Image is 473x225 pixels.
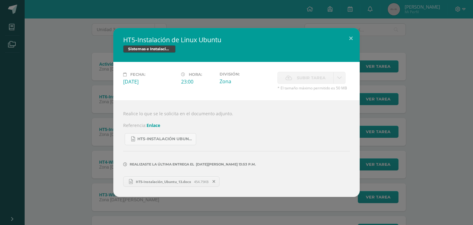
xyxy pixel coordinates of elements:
[113,100,360,197] div: Realice lo que se le solicita en el documento adjunto. Referencia:
[147,122,160,128] a: Enlace
[133,179,194,184] span: HT5-Instalación_Ubuntu_13.docx
[342,28,360,49] button: Close (Esc)
[123,176,220,187] a: HT5-Instalación_Ubuntu_13.docx 454.75KB
[125,133,196,145] a: HT5-Instalación Ubuntu 13.docx
[220,72,273,76] label: División:
[137,137,193,141] span: HT5-Instalación Ubuntu 13.docx
[181,78,215,85] div: 23:00
[277,85,350,91] span: * El tamaño máximo permitido es 50 MB
[189,72,202,77] span: Hora:
[194,164,256,165] span: [DATE][PERSON_NAME] 13:53 p.m.
[297,72,325,84] span: Subir tarea
[334,72,346,84] a: La fecha de entrega ha expirado
[123,35,350,44] h2: HT5-Instalación de Linux Ubuntu
[277,72,334,84] label: La fecha de entrega ha expirado
[130,162,194,166] span: Realizaste la última entrega el
[194,179,208,184] span: 454.75KB
[123,45,176,53] span: Sistemas e Instalación de Software
[123,78,176,85] div: [DATE]
[220,78,273,85] div: Zona
[130,72,145,77] span: Fecha:
[209,178,219,185] span: Remover entrega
